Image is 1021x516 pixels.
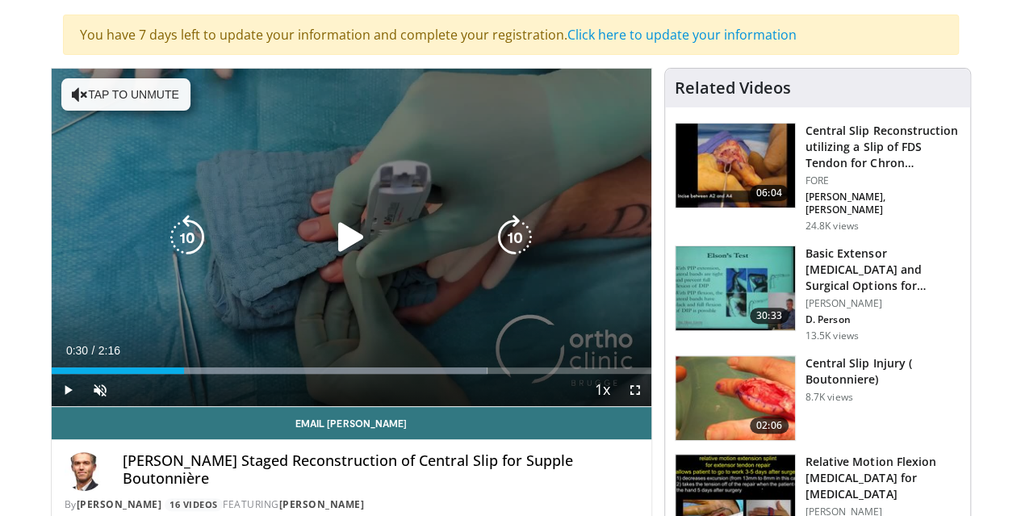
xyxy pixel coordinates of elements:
span: 30:33 [750,308,789,324]
img: bed40874-ca21-42dc-8a42-d9b09b7d8d58.150x105_q85_crop-smart_upscale.jpg [676,246,795,330]
span: 0:30 [66,344,88,357]
p: [PERSON_NAME], [PERSON_NAME] [806,191,960,216]
button: Fullscreen [619,374,651,406]
h4: Related Videos [675,78,791,98]
a: [PERSON_NAME] [77,497,162,511]
img: Avatar [65,452,103,491]
a: [PERSON_NAME] [279,497,365,511]
button: Unmute [84,374,116,406]
h3: Relative Motion Flexion [MEDICAL_DATA] for [MEDICAL_DATA] [806,454,960,502]
button: Tap to unmute [61,78,190,111]
div: By FEATURING [65,497,638,512]
span: 2:16 [98,344,120,357]
h3: Basic Extensor [MEDICAL_DATA] and Surgical Options for Treatment [806,245,960,294]
a: 02:06 Central Slip Injury ( Boutonniere) 8.7K views [675,355,960,441]
span: / [92,344,95,357]
img: PE3O6Z9ojHeNSk7H4xMDoxOjB1O8AjAz.150x105_q85_crop-smart_upscale.jpg [676,356,795,440]
a: 06:04 Central Slip Reconstruction utilizing a Slip of FDS Tendon for Chron… FORE [PERSON_NAME], [... [675,123,960,233]
p: FORE [806,174,960,187]
p: 8.7K views [806,391,853,404]
a: 16 Videos [165,498,224,512]
button: Playback Rate [587,374,619,406]
div: Progress Bar [52,367,651,374]
button: Play [52,374,84,406]
video-js: Video Player [52,69,651,407]
p: 24.8K views [806,220,859,233]
img: a3caf157-84ca-44da-b9c8-ceb8ddbdfb08.150x105_q85_crop-smart_upscale.jpg [676,124,795,208]
a: Click here to update your information [567,26,797,44]
div: You have 7 days left to update your information and complete your registration. [63,15,959,55]
p: 13.5K views [806,329,859,342]
h3: Central Slip Reconstruction utilizing a Slip of FDS Tendon for Chron… [806,123,960,171]
p: [PERSON_NAME] [806,297,960,310]
span: 06:04 [750,185,789,201]
span: 02:06 [750,417,789,434]
a: Email [PERSON_NAME] [52,407,651,439]
h3: Central Slip Injury ( Boutonniere) [806,355,960,388]
h4: [PERSON_NAME] Staged Reconstruction of Central Slip for Supple Boutonnière [123,452,638,487]
p: D. Person [806,313,960,326]
a: 30:33 Basic Extensor [MEDICAL_DATA] and Surgical Options for Treatment [PERSON_NAME] D. Person 13... [675,245,960,342]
